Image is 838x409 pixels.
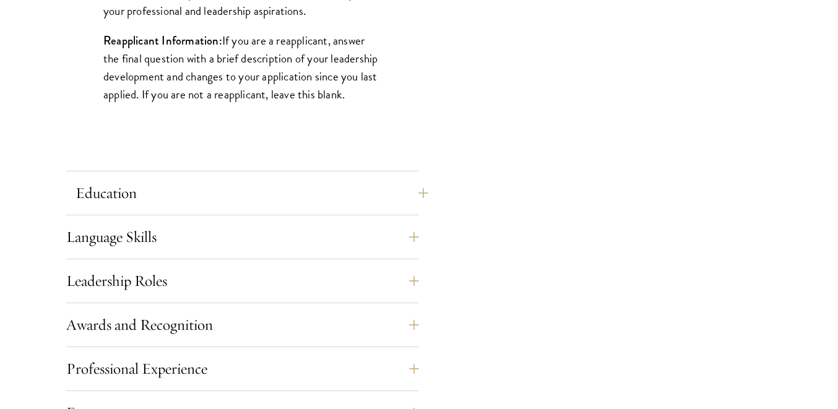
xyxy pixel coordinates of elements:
strong: Reapplicant Information: [103,32,222,49]
button: Leadership Roles [66,266,419,296]
button: Awards and Recognition [66,310,419,340]
button: Education [76,178,428,208]
button: Language Skills [66,222,419,252]
button: Professional Experience [66,354,419,384]
p: If you are a reapplicant, answer the final question with a brief description of your leadership d... [103,32,382,103]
